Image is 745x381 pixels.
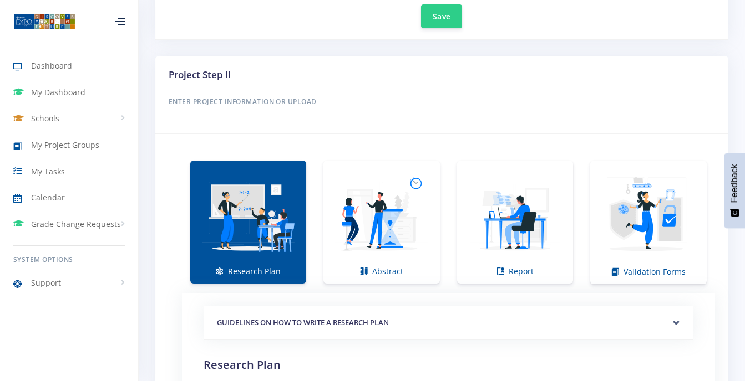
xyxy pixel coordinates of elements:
[332,167,430,265] img: Abstract
[31,60,72,71] span: Dashboard
[169,95,715,109] h6: Enter Project Information or Upload
[724,153,745,228] button: Feedback - Show survey
[31,112,59,124] span: Schools
[323,161,439,284] a: Abstract
[466,167,564,265] img: Report
[217,317,680,328] h5: GUIDELINES ON HOW TO WRITE A RESEARCH PLAN
[204,357,693,373] h2: Research Plan
[729,164,739,203] span: Feedback
[31,277,61,289] span: Support
[199,167,297,265] img: Research Plan
[31,86,85,98] span: My Dashboard
[31,139,99,151] span: My Project Groups
[13,13,75,30] img: ...
[31,166,65,177] span: My Tasks
[13,255,125,265] h6: System Options
[31,218,121,230] span: Grade Change Requests
[457,161,573,284] a: Report
[599,167,698,266] img: Validation Forms
[590,161,707,284] a: Validation Forms
[169,68,715,82] h3: Project Step II
[31,192,65,203] span: Calendar
[190,161,306,284] a: Research Plan
[421,4,462,28] button: Save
